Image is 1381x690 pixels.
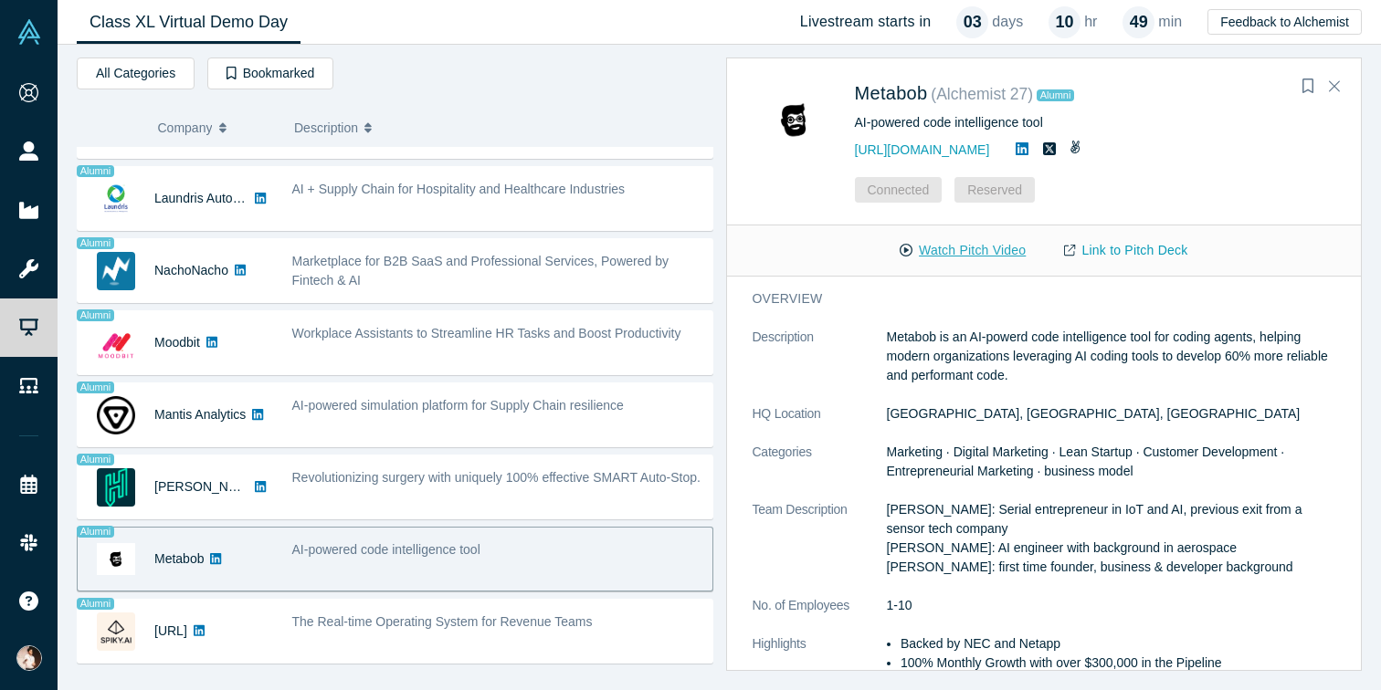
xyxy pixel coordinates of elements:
img: Laundris Autonomous Inventory Management's Logo [97,180,135,218]
img: Moodbit's Logo [97,324,135,362]
a: Metabob [855,83,928,103]
span: Alumni [1037,89,1074,101]
img: Metabob's Logo [97,540,135,579]
a: Metabob [154,551,204,566]
span: AI + Supply Chain for Hospitality and Healthcare Industries [292,182,626,196]
button: Bookmark [1295,74,1321,99]
button: Reserved [954,177,1035,203]
img: NachoNacho's Logo [97,252,135,290]
span: Alumni [77,526,114,538]
span: Revolutionizing surgery with uniquely 100% effective SMART Auto-Stop. [292,470,701,485]
a: [URL][DOMAIN_NAME] [855,142,990,157]
dt: No. of Employees [753,596,887,634]
div: AI-powered code intelligence tool [855,113,1336,132]
p: Metabob is an AI-powerd code intelligence tool for coding agents, helping modern organizations le... [887,328,1336,385]
h3: overview [753,289,1311,308]
span: Alumni [77,309,114,321]
span: Alumni [77,237,114,249]
span: Alumni [77,382,114,393]
span: AI-powered code intelligence tool [292,542,480,557]
a: Moodbit [154,335,200,350]
a: NachoNacho [154,263,228,277]
div: 10 [1049,6,1081,38]
button: Company [158,109,276,147]
p: [PERSON_NAME]: Serial entrepreneur in IoT and AI, previous exit from a sensor tech company [PERSO... [887,500,1336,577]
img: Alchemist Vault Logo [16,19,42,45]
span: Workplace Assistants to Streamline HR Tasks and Boost Productivity [292,326,681,340]
span: Description [294,109,358,147]
img: Spiky.ai's Logo [97,612,135,651]
button: Bookmarked [207,57,333,89]
dd: [GEOGRAPHIC_DATA], [GEOGRAPHIC_DATA], [GEOGRAPHIC_DATA] [887,404,1336,423]
span: Alumni [77,165,114,177]
a: Mantis Analytics [154,407,246,422]
p: days [992,11,1023,33]
li: 100% Monthly Growth with over $300,000 in the Pipeline [901,653,1335,673]
dd: 1-10 [887,596,1336,615]
small: ( Alchemist 27 ) [931,85,1033,103]
dt: HQ Location [753,404,887,443]
span: Marketing · Digital Marketing · Lean Startup · Customer Development · Entrepreneurial Marketing ·... [887,444,1285,478]
span: Alumni [77,598,114,610]
h4: Livestream starts in [800,13,932,30]
img: Massimiliano Genta's Account [16,645,42,671]
img: Metabob's Logo [753,78,836,162]
dt: Team Description [753,500,887,596]
button: Feedback to Alchemist [1207,9,1362,35]
a: Link to Pitch Deck [1045,235,1207,267]
dt: Categories [753,443,887,500]
p: hr [1084,11,1097,33]
div: 49 [1123,6,1154,38]
img: Hubly Surgical's Logo [97,468,135,507]
button: Connected [855,177,943,203]
dt: Description [753,328,887,404]
div: 03 [956,6,988,38]
img: Mantis Analytics's Logo [97,396,135,434]
span: Marketplace for B2B SaaS and Professional Services, Powered by Fintech & AI [292,254,669,287]
a: [URL] [154,623,187,638]
span: Company [158,109,213,147]
a: Laundris Autonomous Inventory Management [154,191,413,205]
button: Description [294,109,701,147]
li: Backed by NEC and Netapp [901,634,1335,653]
button: Watch Pitch Video [880,235,1045,267]
span: AI-powered simulation platform for Supply Chain resilience [292,398,624,413]
span: The Real-time Operating System for Revenue Teams [292,614,593,629]
p: min [1158,11,1182,33]
a: [PERSON_NAME] Surgical [154,479,310,494]
button: All Categories [77,57,195,89]
button: Close [1321,72,1348,101]
span: Alumni [77,454,114,465]
a: Class XL Virtual Demo Day [77,1,300,44]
